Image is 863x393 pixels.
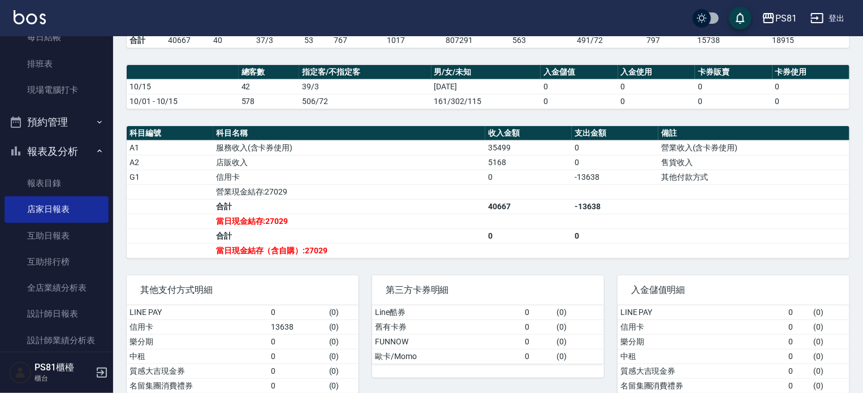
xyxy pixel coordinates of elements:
[694,33,769,47] td: 15738
[140,284,345,296] span: 其他支付方式明細
[268,349,326,364] td: 0
[127,79,239,94] td: 10/15
[786,319,811,334] td: 0
[331,33,384,47] td: 767
[326,319,359,334] td: ( 0 )
[811,364,849,378] td: ( 0 )
[326,364,359,378] td: ( 0 )
[773,79,849,94] td: 0
[213,228,485,243] td: 合計
[127,334,268,349] td: 樂分期
[127,94,239,109] td: 10/01 - 10/15
[326,378,359,393] td: ( 0 )
[326,305,359,320] td: ( 0 )
[572,126,658,141] th: 支出金額
[268,364,326,378] td: 0
[239,65,299,80] th: 總客數
[9,361,32,384] img: Person
[5,51,109,77] a: 排班表
[372,305,522,320] td: Line酷券
[213,170,485,184] td: 信用卡
[541,79,618,94] td: 0
[554,334,604,349] td: ( 0 )
[213,214,485,228] td: 當日現金結存:27029
[372,349,522,364] td: 歐卡/Momo
[618,378,786,393] td: 名留集團消費禮券
[372,319,522,334] td: 舊有卡券
[786,364,811,378] td: 0
[431,65,541,80] th: 男/女/未知
[213,140,485,155] td: 服務收入(含卡券使用)
[773,65,849,80] th: 卡券使用
[213,184,485,199] td: 營業現金結存:27029
[695,65,772,80] th: 卡券販賣
[213,199,485,214] td: 合計
[5,223,109,249] a: 互助日報表
[786,378,811,393] td: 0
[372,305,604,364] table: a dense table
[554,319,604,334] td: ( 0 )
[5,107,109,137] button: 預約管理
[786,305,811,320] td: 0
[127,349,268,364] td: 中租
[658,170,849,184] td: 其他付款方式
[757,7,801,30] button: PS81
[572,199,658,214] td: -13638
[299,79,431,94] td: 39/3
[485,126,572,141] th: 收入金額
[127,305,268,320] td: LINE PAY
[372,334,522,349] td: FUNNOW
[268,334,326,349] td: 0
[541,65,618,80] th: 入金儲值
[618,364,786,378] td: 質感大吉現金券
[239,79,299,94] td: 42
[443,33,510,47] td: 807291
[618,334,786,349] td: 樂分期
[127,126,849,258] table: a dense table
[127,65,849,109] table: a dense table
[5,327,109,353] a: 設計師業績分析表
[618,349,786,364] td: 中租
[729,7,752,29] button: save
[5,170,109,196] a: 報表目錄
[268,319,326,334] td: 13638
[384,33,443,47] td: 1017
[253,33,301,47] td: 37/3
[618,79,695,94] td: 0
[127,126,213,141] th: 科目編號
[34,373,92,383] p: 櫃台
[326,349,359,364] td: ( 0 )
[210,33,253,47] td: 40
[631,284,836,296] span: 入金儲值明細
[811,334,849,349] td: ( 0 )
[811,305,849,320] td: ( 0 )
[522,334,554,349] td: 0
[618,94,695,109] td: 0
[554,349,604,364] td: ( 0 )
[522,305,554,320] td: 0
[510,33,574,47] td: 563
[572,155,658,170] td: 0
[541,94,618,109] td: 0
[5,196,109,222] a: 店家日報表
[572,140,658,155] td: 0
[522,349,554,364] td: 0
[786,334,811,349] td: 0
[5,275,109,301] a: 全店業績分析表
[5,301,109,327] a: 設計師日報表
[5,77,109,103] a: 現場電腦打卡
[695,94,772,109] td: 0
[618,319,786,334] td: 信用卡
[658,126,849,141] th: 備註
[213,243,485,258] td: 當日現金結存（含自購）:27029
[658,140,849,155] td: 營業收入(含卡券使用)
[5,249,109,275] a: 互助排行榜
[811,319,849,334] td: ( 0 )
[127,140,213,155] td: A1
[554,305,604,320] td: ( 0 )
[326,334,359,349] td: ( 0 )
[811,349,849,364] td: ( 0 )
[775,11,797,25] div: PS81
[811,378,849,393] td: ( 0 )
[213,155,485,170] td: 店販收入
